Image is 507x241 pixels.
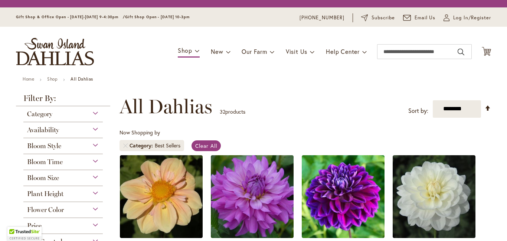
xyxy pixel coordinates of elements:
[220,106,245,118] p: products
[302,232,385,240] a: BOOGIE NITES
[120,155,203,238] img: APPLEBLOSSOM
[27,206,64,214] span: Flower Color
[192,140,221,151] a: Clear All
[27,158,63,166] span: Bloom Time
[444,14,491,22] a: Log In/Register
[286,48,307,55] span: Visit Us
[125,14,190,19] span: Gift Shop Open - [DATE] 10-3pm
[27,174,59,182] span: Bloom Size
[23,76,34,82] a: Home
[178,46,192,54] span: Shop
[393,232,475,240] a: BRIDE TO BE
[47,76,58,82] a: Shop
[211,48,223,55] span: New
[120,232,203,240] a: APPLEBLOSSOM
[123,143,128,148] a: Remove Category Best Sellers
[120,95,212,118] span: All Dahlias
[195,142,217,149] span: Clear All
[458,46,464,58] button: Search
[27,110,52,118] span: Category
[27,142,61,150] span: Bloom Style
[408,104,428,118] label: Sort by:
[27,222,42,230] span: Price
[27,190,63,198] span: Plant Height
[302,155,385,238] img: BOOGIE NITES
[120,129,160,136] span: Now Shopping by
[403,14,436,22] a: Email Us
[71,76,93,82] strong: All Dahlias
[130,142,155,149] span: Category
[300,14,344,22] a: [PHONE_NUMBER]
[361,14,395,22] a: Subscribe
[7,227,42,241] div: TrustedSite Certified
[16,94,110,106] strong: Filter By:
[453,14,491,22] span: Log In/Register
[415,14,436,22] span: Email Us
[16,14,125,19] span: Gift Shop & Office Open - [DATE]-[DATE] 9-4:30pm /
[155,142,180,149] div: Best Sellers
[242,48,267,55] span: Our Farm
[372,14,395,22] span: Subscribe
[211,155,294,238] img: Bluetiful
[27,126,59,134] span: Availability
[326,48,360,55] span: Help Center
[211,232,294,240] a: Bluetiful
[393,155,475,238] img: BRIDE TO BE
[220,108,225,115] span: 32
[16,38,94,65] a: store logo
